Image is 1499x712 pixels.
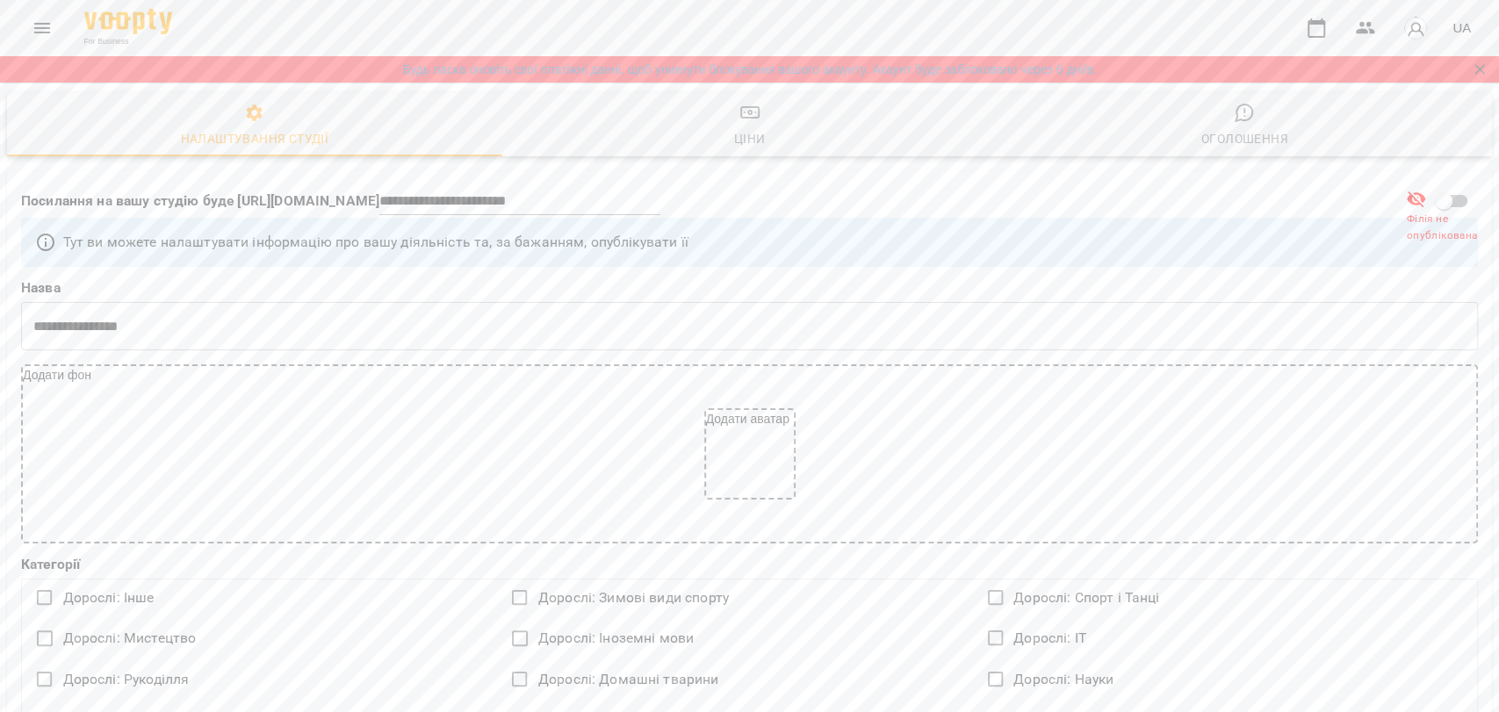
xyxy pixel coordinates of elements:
span: Дорослі: Домашні тварини [538,669,719,690]
p: Посилання на вашу студію буде [URL][DOMAIN_NAME] [21,191,379,212]
span: For Business [84,36,172,47]
img: avatar_s.png [1403,16,1428,40]
span: UA [1452,18,1471,37]
button: UA [1445,11,1478,44]
label: Назва [21,281,1478,295]
span: Дорослі: Мистецтво [63,628,197,649]
span: Дорослі: Іноземні мови [538,628,694,649]
label: Категорії [21,557,1478,572]
div: Додати аватар [706,410,794,498]
button: Закрити сповіщення [1467,57,1492,82]
span: Дорослі: IT [1013,628,1086,649]
span: Дорослі: Інше [63,587,155,608]
span: Дорослі: Рукоділля [63,669,190,690]
span: Дорослі: Спорт і Танці [1013,587,1159,608]
span: Дорослі: Зимові види спорту [538,587,729,608]
span: Дорослі: Науки [1013,669,1113,690]
a: Будь ласка оновіть свої платіжні данні, щоб уникнути блокування вашого акаунту. Акаунт буде забло... [402,61,1096,78]
button: Menu [21,7,63,49]
div: Оголошення [1201,128,1288,149]
div: Налаштування студії [181,128,328,149]
span: Філія не опублікована [1406,211,1494,245]
p: Тут ви можете налаштувати інформацію про вашу діяльність та, за бажанням, опублікувати її [63,232,688,253]
img: Voopty Logo [84,9,172,34]
div: Ціни [734,128,766,149]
